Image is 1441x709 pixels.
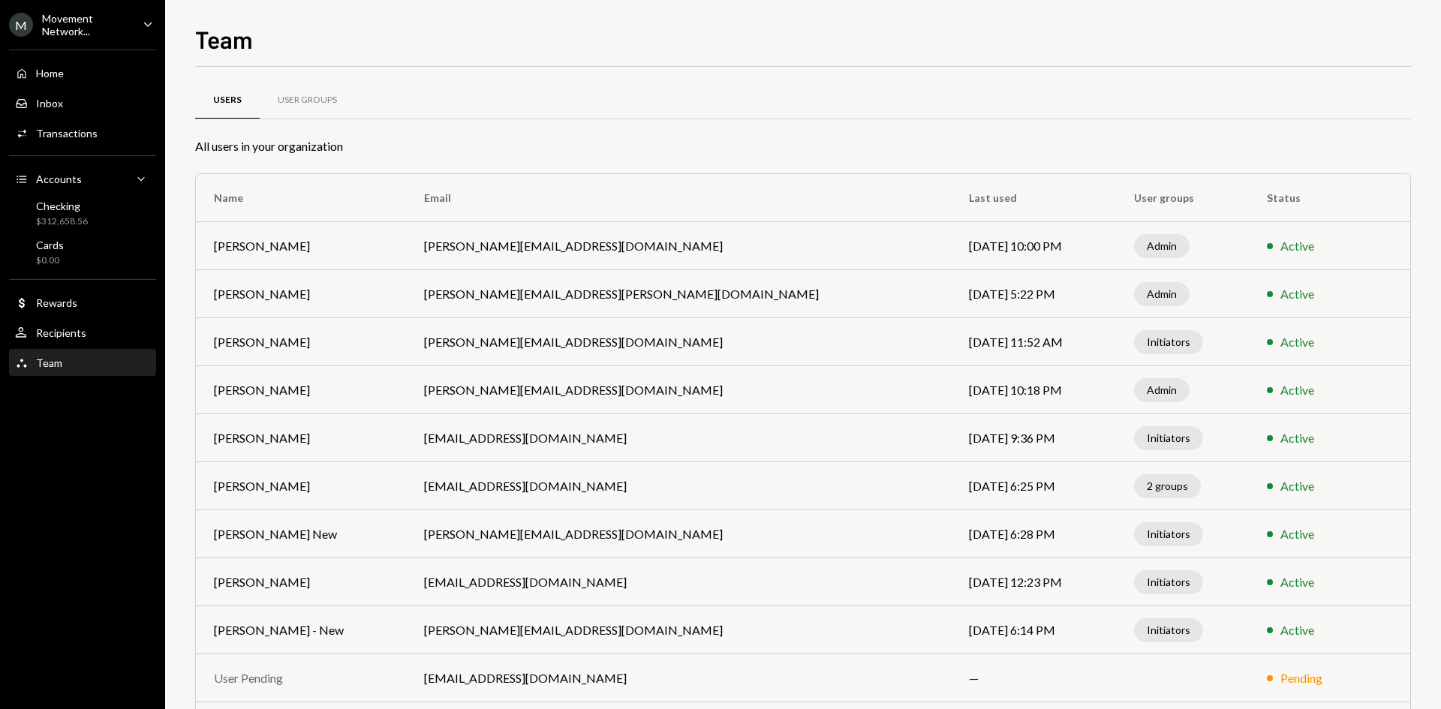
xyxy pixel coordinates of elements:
div: Active [1280,285,1314,303]
td: [PERSON_NAME][EMAIL_ADDRESS][PERSON_NAME][DOMAIN_NAME] [406,270,952,318]
div: Inbox [36,97,63,110]
div: Active [1280,477,1314,495]
td: [PERSON_NAME] New [196,510,406,558]
th: Last used [951,174,1115,222]
div: 2 groups [1134,474,1201,498]
td: [DATE] 11:52 AM [951,318,1115,366]
td: [PERSON_NAME] [196,558,406,606]
td: [DATE] 6:28 PM [951,510,1115,558]
td: — [951,654,1115,702]
div: Movement Network... [42,12,131,38]
td: [DATE] 12:23 PM [951,558,1115,606]
div: Cards [36,239,64,251]
td: [PERSON_NAME][EMAIL_ADDRESS][DOMAIN_NAME] [406,606,952,654]
td: [PERSON_NAME][EMAIL_ADDRESS][DOMAIN_NAME] [406,510,952,558]
div: Active [1280,621,1314,639]
a: Cards$0.00 [9,234,156,270]
h1: Team [195,24,253,54]
th: User groups [1116,174,1249,222]
div: Active [1280,381,1314,399]
div: Initiators [1134,426,1203,450]
a: Users [195,82,260,120]
td: [DATE] 10:18 PM [951,366,1115,414]
td: [EMAIL_ADDRESS][DOMAIN_NAME] [406,558,952,606]
th: Email [406,174,952,222]
div: Admin [1134,234,1190,258]
a: Transactions [9,119,156,146]
a: Checking$312,658.56 [9,195,156,231]
a: Accounts [9,165,156,192]
div: Active [1280,429,1314,447]
a: Inbox [9,89,156,116]
div: Active [1280,237,1314,255]
div: Admin [1134,378,1190,402]
div: Team [36,356,62,369]
td: [EMAIL_ADDRESS][DOMAIN_NAME] [406,414,952,462]
div: Home [36,67,64,80]
div: Accounts [36,173,82,185]
div: Transactions [36,127,98,140]
th: Name [196,174,406,222]
td: [DATE] 9:36 PM [951,414,1115,462]
div: Active [1280,333,1314,351]
div: Active [1280,525,1314,543]
a: Home [9,59,156,86]
div: User Pending [214,669,388,687]
div: Admin [1134,282,1190,306]
td: [DATE] 6:25 PM [951,462,1115,510]
div: Rewards [36,296,77,309]
a: Recipients [9,319,156,346]
td: [PERSON_NAME] [196,270,406,318]
td: [PERSON_NAME] [196,222,406,270]
a: Rewards [9,289,156,316]
th: Status [1249,174,1364,222]
div: Pending [1280,669,1322,687]
td: [PERSON_NAME] [196,414,406,462]
td: [DATE] 5:22 PM [951,270,1115,318]
div: Recipients [36,326,86,339]
td: [PERSON_NAME] [196,318,406,366]
div: Initiators [1134,330,1203,354]
td: [PERSON_NAME] - New [196,606,406,654]
div: All users in your organization [195,137,1411,155]
div: $0.00 [36,254,64,267]
a: Team [9,349,156,376]
div: Initiators [1134,522,1203,546]
div: Active [1280,573,1314,591]
td: [DATE] 6:14 PM [951,606,1115,654]
td: [PERSON_NAME][EMAIL_ADDRESS][DOMAIN_NAME] [406,366,952,414]
td: [DATE] 10:00 PM [951,222,1115,270]
div: Initiators [1134,618,1203,642]
div: Users [213,94,242,107]
div: User Groups [278,94,337,107]
td: [EMAIL_ADDRESS][DOMAIN_NAME] [406,654,952,702]
a: User Groups [260,82,355,120]
td: [EMAIL_ADDRESS][DOMAIN_NAME] [406,462,952,510]
td: [PERSON_NAME][EMAIL_ADDRESS][DOMAIN_NAME] [406,318,952,366]
div: M [9,13,33,37]
div: Checking [36,200,88,212]
div: Initiators [1134,570,1203,594]
td: [PERSON_NAME] [196,366,406,414]
td: [PERSON_NAME][EMAIL_ADDRESS][DOMAIN_NAME] [406,222,952,270]
div: $312,658.56 [36,215,88,228]
td: [PERSON_NAME] [196,462,406,510]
